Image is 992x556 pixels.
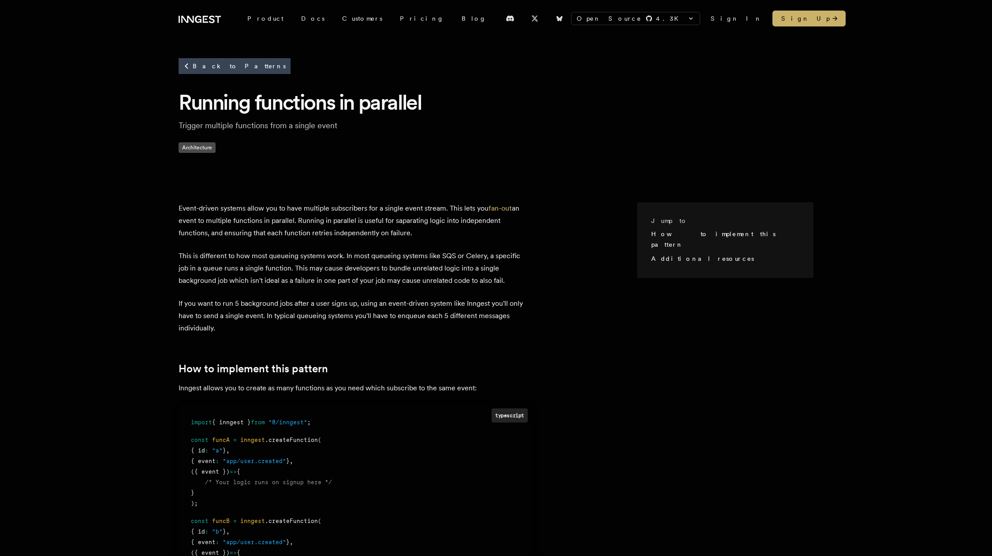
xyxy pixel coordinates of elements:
[191,518,209,524] span: const
[772,11,846,26] a: Sign Up
[191,549,230,556] span: ({ event })
[239,11,292,26] div: Product
[307,419,311,426] span: ;
[286,539,290,545] span: }
[492,408,528,422] div: typescript
[212,437,230,443] span: funcA
[550,11,569,26] a: Bluesky
[191,458,216,464] span: { event
[223,447,226,454] span: }
[269,419,307,426] span: "@/inngest"
[230,549,237,556] span: =>
[212,528,223,535] span: "b"
[226,528,230,535] span: ,
[233,518,237,524] span: =
[179,142,216,153] span: Architecture
[237,468,240,475] span: {
[212,419,251,426] span: { inngest }
[223,528,226,535] span: }
[191,528,205,535] span: { id
[223,539,286,545] span: "app/user.created"
[216,539,219,545] span: :
[223,458,286,464] span: "app/user.created"
[286,458,290,464] span: }
[290,458,293,464] span: ,
[265,518,318,524] span: .createFunction
[318,437,321,443] span: (
[212,518,230,524] span: funcB
[179,382,531,394] p: Inngest allows you to create as many functions as you need which subscribe to the same event:
[489,204,512,212] a: fan-out
[453,11,495,26] a: Blog
[651,255,754,262] a: Additional resources
[191,468,230,475] span: ({ event })
[216,458,219,464] span: :
[265,437,318,443] span: .createFunction
[205,479,332,486] span: /* Your logic runs on signup here */
[318,518,321,524] span: (
[525,11,544,26] a: X
[212,447,223,454] span: "a"
[500,11,520,26] a: Discord
[191,539,216,545] span: { event
[205,447,209,454] span: :
[290,539,293,545] span: ,
[391,11,453,26] a: Pricing
[191,489,194,496] span: }
[179,202,531,239] p: Event-driven systems allow you to have multiple subscribers for a single event stream. This lets ...
[251,419,265,426] span: from
[179,89,813,116] h1: Running functions in parallel
[577,14,642,23] span: Open Source
[179,119,461,132] p: Trigger multiple functions from a single event
[179,58,291,74] a: Back to Patterns
[651,216,792,225] h3: Jump to
[292,11,333,26] a: Docs
[656,14,684,23] span: 4.3 K
[230,468,237,475] span: =>
[179,250,531,287] p: This is different to how most queueing systems work. In most queueing systems like SQS or Celery,...
[233,437,237,443] span: =
[651,230,776,248] a: How to implement this pattern
[711,14,762,23] a: Sign In
[179,297,531,334] p: If you want to run 5 background jobs after a user signs up, using an event-driven system like Inn...
[237,549,240,556] span: {
[191,500,198,507] span: );
[179,363,531,375] h2: How to implement this pattern
[191,447,205,454] span: { id
[226,447,230,454] span: ,
[240,518,265,524] span: inngest
[205,528,209,535] span: :
[240,437,265,443] span: inngest
[333,11,391,26] a: Customers
[191,437,209,443] span: const
[191,419,212,426] span: import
